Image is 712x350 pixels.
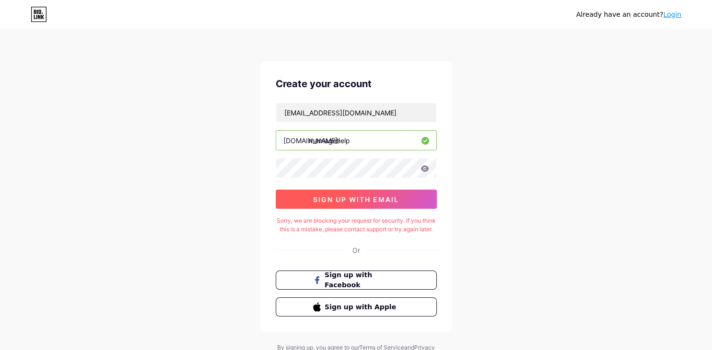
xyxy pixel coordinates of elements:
a: Login [663,11,681,18]
input: username [276,131,436,150]
span: sign up with email [313,195,399,203]
div: Sorry, we are blocking your request for security. If you think this is a mistake, please contact ... [276,216,437,234]
div: Already have an account? [576,10,681,20]
button: Sign up with Facebook [276,271,437,290]
span: Sign up with Apple [325,302,399,312]
span: Sign up with Facebook [325,270,399,290]
div: Create your account [276,77,437,91]
button: Sign up with Apple [276,297,437,316]
div: [DOMAIN_NAME]/ [283,135,340,146]
input: Email [276,103,436,122]
div: Or [352,245,360,255]
button: sign up with email [276,190,437,209]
